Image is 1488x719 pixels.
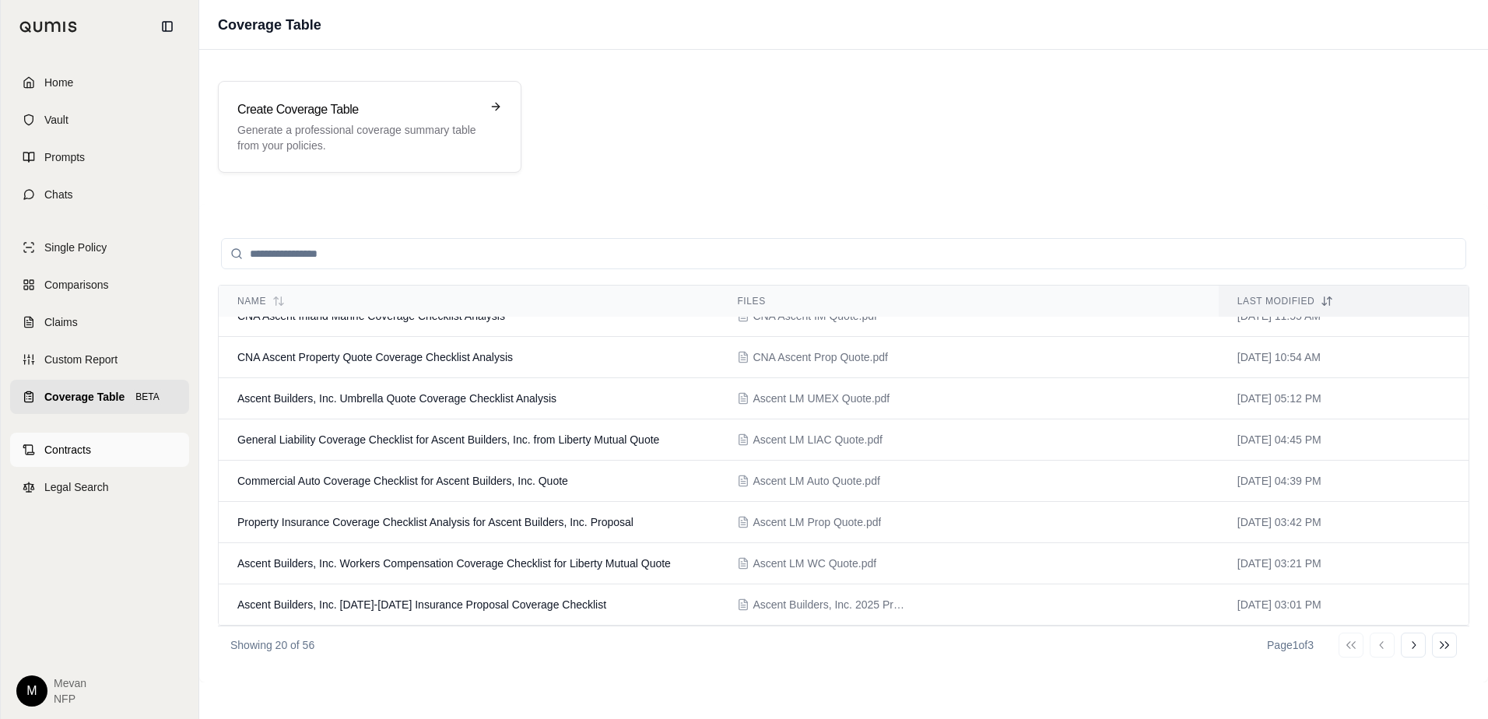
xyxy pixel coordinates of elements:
span: NFP [54,691,86,707]
span: Home [44,75,73,90]
span: Property Insurance Coverage Checklist Analysis for Ascent Builders, Inc. Proposal [237,516,633,528]
span: Ascent Builders, Inc. Workers Compensation Coverage Checklist for Liberty Mutual Quote [237,557,671,570]
td: [DATE] 05:12 PM [1219,378,1469,419]
div: Page 1 of 3 [1267,637,1314,653]
h3: Create Coverage Table [237,100,480,119]
td: [DATE] 03:42 PM [1219,502,1469,543]
span: Comparisons [44,277,108,293]
span: Vault [44,112,68,128]
a: Prompts [10,140,189,174]
td: [DATE] 03:01 PM [1219,584,1469,626]
p: Generate a professional coverage summary table from your policies. [237,122,480,153]
span: Ascent LM LIAC Quote.pdf [753,432,883,447]
img: Qumis Logo [19,21,78,33]
span: Ascent Builders, Inc. Umbrella Quote Coverage Checklist Analysis [237,392,556,405]
p: Showing 20 of 56 [230,637,314,653]
a: Vault [10,103,189,137]
span: Prompts [44,149,85,165]
a: Legal Search [10,470,189,504]
span: CNA Ascent Property Quote Coverage Checklist Analysis [237,351,513,363]
div: M [16,675,47,707]
span: Coverage Table [44,389,125,405]
span: General Liability Coverage Checklist for Ascent Builders, Inc. from Liberty Mutual Quote [237,433,659,446]
span: CNA Ascent Prop Quote.pdf [753,349,888,365]
a: Home [10,65,189,100]
span: Contracts [44,442,91,458]
a: Coverage TableBETA [10,380,189,414]
div: Last modified [1237,295,1450,307]
td: [DATE] 04:39 PM [1219,461,1469,502]
span: Commercial Auto Coverage Checklist for Ascent Builders, Inc. Quote [237,475,568,487]
a: Custom Report [10,342,189,377]
td: [DATE] 10:54 AM [1219,337,1469,378]
a: Comparisons [10,268,189,302]
span: Ascent Builders, Inc. 2025-2026 Insurance Proposal Coverage Checklist [237,598,606,611]
span: Ascent LM WC Quote.pdf [753,556,876,571]
span: Claims [44,314,78,330]
th: Files [718,286,1218,317]
span: Ascent LM Prop Quote.pdf [753,514,881,530]
span: Ascent LM UMEX Quote.pdf [753,391,890,406]
span: Custom Report [44,352,118,367]
span: Ascent Builders, Inc. 2025 Proposal.PDF [753,597,908,612]
div: Name [237,295,700,307]
td: [DATE] 04:45 PM [1219,419,1469,461]
span: Mevan [54,675,86,691]
a: Single Policy [10,230,189,265]
h1: Coverage Table [218,14,321,36]
span: BETA [131,389,163,405]
span: Legal Search [44,479,109,495]
span: Single Policy [44,240,107,255]
span: Chats [44,187,73,202]
a: Claims [10,305,189,339]
a: Chats [10,177,189,212]
span: Ascent LM Auto Quote.pdf [753,473,879,489]
a: Contracts [10,433,189,467]
td: [DATE] 03:21 PM [1219,543,1469,584]
button: Collapse sidebar [155,14,180,39]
